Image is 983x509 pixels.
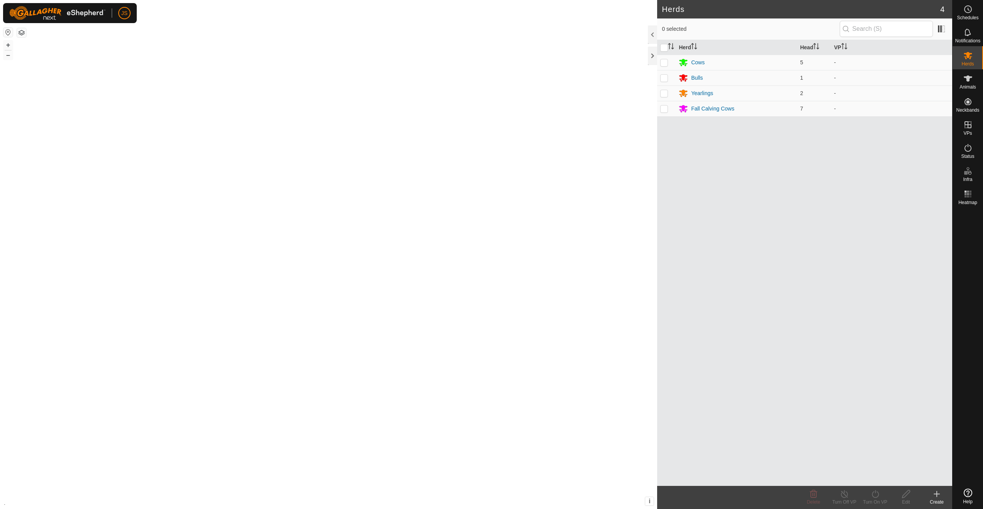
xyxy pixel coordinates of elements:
[691,44,697,50] p-sorticon: Activate to sort
[831,55,952,70] td: -
[957,15,978,20] span: Schedules
[3,28,13,37] button: Reset Map
[813,44,819,50] p-sorticon: Activate to sort
[831,70,952,85] td: -
[662,5,940,14] h2: Herds
[121,9,127,17] span: JS
[668,44,674,50] p-sorticon: Activate to sort
[860,499,891,506] div: Turn On VP
[3,40,13,50] button: +
[891,499,921,506] div: Edit
[645,497,654,506] button: i
[800,105,803,112] span: 7
[800,59,803,65] span: 5
[963,177,972,182] span: Infra
[831,85,952,101] td: -
[961,154,974,159] span: Status
[840,21,933,37] input: Search (S)
[960,85,976,89] span: Animals
[691,59,705,67] div: Cows
[336,499,359,506] a: Contact Us
[953,486,983,507] a: Help
[298,499,327,506] a: Privacy Policy
[649,498,650,504] span: i
[17,28,26,37] button: Map Layers
[955,39,980,43] span: Notifications
[829,499,860,506] div: Turn Off VP
[9,6,106,20] img: Gallagher Logo
[797,40,831,55] th: Head
[807,499,820,505] span: Delete
[940,3,944,15] span: 4
[841,44,847,50] p-sorticon: Activate to sort
[963,131,972,136] span: VPs
[958,200,977,205] span: Heatmap
[3,50,13,60] button: –
[662,25,839,33] span: 0 selected
[800,90,803,96] span: 2
[691,74,703,82] div: Bulls
[691,105,734,113] div: Fall Calving Cows
[676,40,797,55] th: Herd
[921,499,952,506] div: Create
[800,75,803,81] span: 1
[691,89,713,97] div: Yearlings
[831,101,952,116] td: -
[961,62,974,66] span: Herds
[956,108,979,112] span: Neckbands
[831,40,952,55] th: VP
[963,499,973,504] span: Help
